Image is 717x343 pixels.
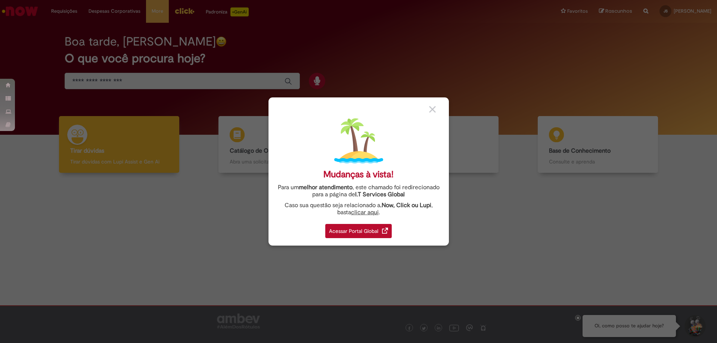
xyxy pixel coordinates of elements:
a: I.T Services Global [355,187,405,198]
strong: melhor atendimento [299,184,353,191]
img: redirect_link.png [382,228,388,234]
div: Caso sua questão seja relacionado a , basta . [274,202,443,216]
a: clicar aqui [351,205,379,216]
a: Acessar Portal Global [325,220,392,238]
img: close_button_grey.png [429,106,436,113]
div: Mudanças à vista! [323,169,394,180]
img: island.png [334,116,383,165]
div: Para um , este chamado foi redirecionado para a página de [274,184,443,198]
strong: .Now, Click ou Lupi [380,202,431,209]
div: Acessar Portal Global [325,224,392,238]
